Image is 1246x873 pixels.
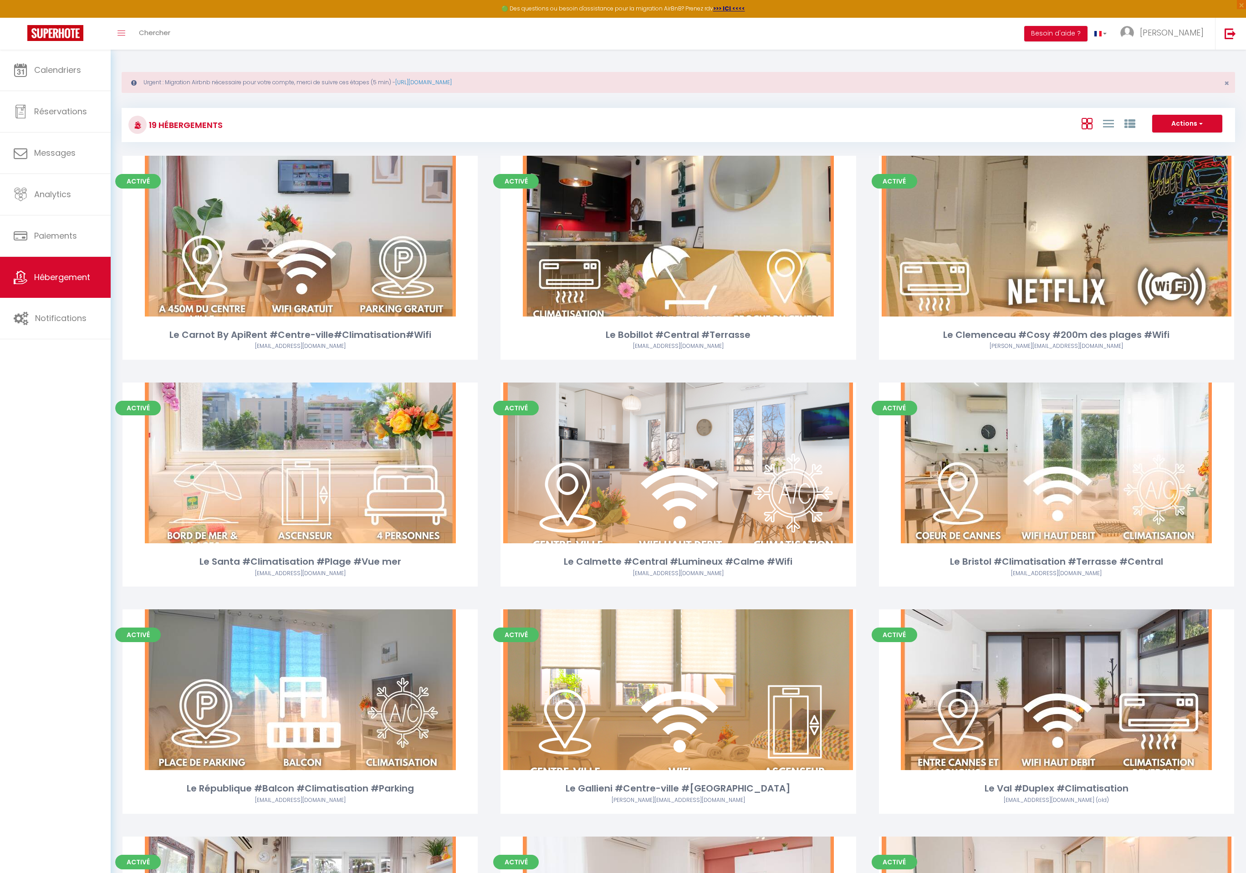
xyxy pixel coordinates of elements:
div: Le République #Balcon #Climatisation #Parking [123,781,478,796]
div: Airbnb [500,342,856,351]
img: ... [1120,26,1134,40]
span: [PERSON_NAME] [1140,27,1204,38]
div: Le Carnot By ApiRent #Centre-ville#Climatisation#Wifi [123,328,478,342]
span: Activé [115,855,161,869]
div: Airbnb [123,569,478,578]
div: Le Santa #Climatisation #Plage #Vue mer [123,555,478,569]
span: Activé [872,628,917,642]
img: Super Booking [27,25,83,41]
a: ... [PERSON_NAME] [1113,18,1215,50]
div: Le Bobillot #Central #Terrasse [500,328,856,342]
button: Besoin d'aide ? [1024,26,1088,41]
button: Actions [1152,115,1222,133]
div: Le Clemenceau #Cosy #200m des plages #Wifi [879,328,1234,342]
span: Activé [872,855,917,869]
button: Close [1224,79,1229,87]
span: Chercher [139,28,170,37]
div: Le Calmette #Central #Lumineux #Calme #Wifi [500,555,856,569]
div: Le Bristol #Climatisation #Terrasse #Central [879,555,1234,569]
span: Paiements [34,230,77,241]
div: Airbnb [879,342,1234,351]
span: Calendriers [34,64,81,76]
div: Airbnb [123,342,478,351]
div: Airbnb [500,569,856,578]
div: Airbnb [500,796,856,805]
span: Notifications [35,312,87,324]
a: [URL][DOMAIN_NAME] [395,78,452,86]
span: Analytics [34,189,71,200]
a: Vue en Box [1082,116,1093,131]
div: Le Val #Duplex #Climatisation [879,781,1234,796]
h3: 19 Hébergements [147,115,223,135]
a: Chercher [132,18,177,50]
span: Activé [115,401,161,415]
span: Activé [493,855,539,869]
a: Vue par Groupe [1124,116,1135,131]
div: Airbnb [123,796,478,805]
span: Activé [493,401,539,415]
div: Airbnb [879,569,1234,578]
span: Activé [115,628,161,642]
span: Activé [872,174,917,189]
span: Activé [493,174,539,189]
span: Activé [115,174,161,189]
img: logout [1225,28,1236,39]
span: × [1224,77,1229,89]
span: Messages [34,147,76,158]
span: Activé [872,401,917,415]
div: Le Gallieni #Centre-ville #[GEOGRAPHIC_DATA] [500,781,856,796]
div: Urgent : Migration Airbnb nécessaire pour votre compte, merci de suivre ces étapes (5 min) - [122,72,1235,93]
span: Activé [493,628,539,642]
span: Réservations [34,106,87,117]
a: Vue en Liste [1103,116,1114,131]
div: Airbnb [879,796,1234,805]
span: Hébergement [34,271,90,283]
a: >>> ICI <<<< [713,5,745,12]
